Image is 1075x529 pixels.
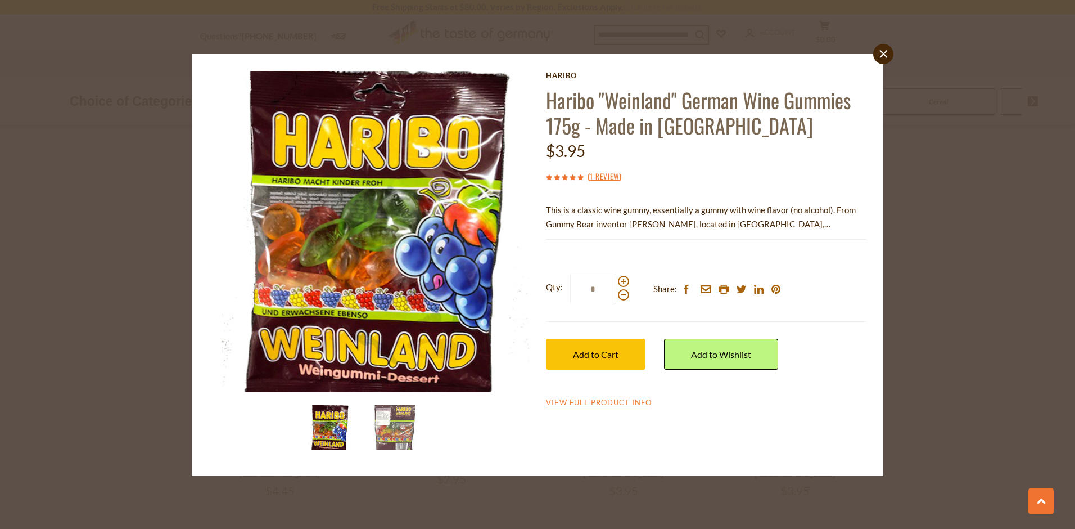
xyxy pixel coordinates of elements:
img: Haribo "Weinland" German Wine Gummies 175g - Made in Germany [209,71,530,392]
a: Haribo "Weinland" German Wine Gummies 175g - Made in [GEOGRAPHIC_DATA] [546,85,851,140]
span: $3.95 [546,141,585,160]
a: View Full Product Info [546,398,652,408]
span: Add to Cart [573,349,618,360]
strong: Qty: [546,280,563,294]
span: ( ) [588,171,621,182]
p: This is a classic wine gummy, essentially a gummy with wine flavor (no alcohol). From Gummy Bear ... [546,203,866,231]
a: Haribo [546,71,866,80]
img: Haribo "Weinland" German Wine Gummies 175g - Made in Germany [372,405,417,450]
button: Add to Cart [546,339,645,370]
a: 1 Review [590,171,619,183]
span: Share: [653,282,677,296]
input: Qty: [570,274,616,304]
img: Haribo "Weinland" German Wine Gummies 175g - Made in Germany [306,405,351,450]
a: Add to Wishlist [664,339,778,370]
